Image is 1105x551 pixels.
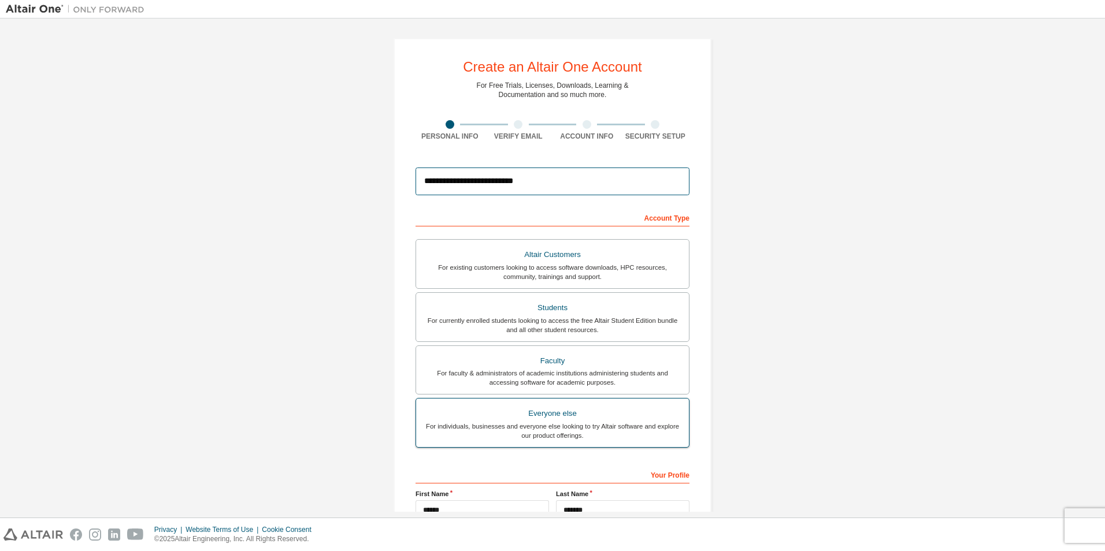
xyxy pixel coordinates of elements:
img: Altair One [6,3,150,15]
div: Privacy [154,525,186,534]
img: facebook.svg [70,528,82,541]
div: Verify Email [484,132,553,141]
div: For individuals, businesses and everyone else looking to try Altair software and explore our prod... [423,422,682,440]
div: For Free Trials, Licenses, Downloads, Learning & Documentation and so much more. [477,81,629,99]
div: Altair Customers [423,247,682,263]
label: First Name [416,489,549,498]
div: Create an Altair One Account [463,60,642,74]
div: Personal Info [416,132,484,141]
div: Everyone else [423,405,682,422]
div: Students [423,300,682,316]
div: Account Type [416,208,689,226]
div: Faculty [423,353,682,369]
div: Your Profile [416,465,689,483]
div: Cookie Consent [262,525,318,534]
img: instagram.svg [89,528,101,541]
p: © 2025 Altair Engineering, Inc. All Rights Reserved. [154,534,318,544]
div: For currently enrolled students looking to access the free Altair Student Edition bundle and all ... [423,316,682,334]
img: youtube.svg [127,528,144,541]
img: altair_logo.svg [3,528,63,541]
div: For faculty & administrators of academic institutions administering students and accessing softwa... [423,368,682,387]
div: Website Terms of Use [186,525,262,534]
div: For existing customers looking to access software downloads, HPC resources, community, trainings ... [423,263,682,281]
div: Security Setup [621,132,690,141]
div: Account Info [552,132,621,141]
label: Last Name [556,489,689,498]
img: linkedin.svg [108,528,120,541]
